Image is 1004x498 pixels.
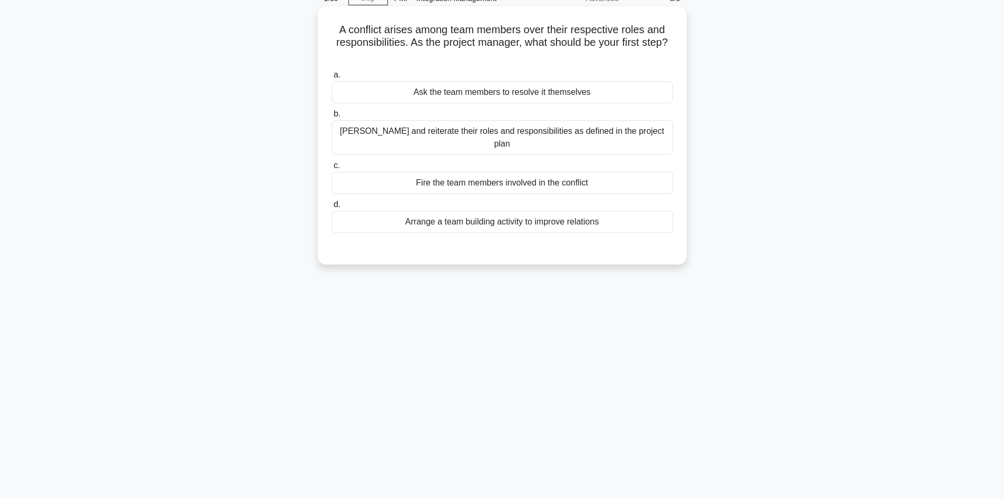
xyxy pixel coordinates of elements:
span: c. [334,161,340,170]
div: [PERSON_NAME] and reiterate their roles and responsibilities as defined in the project plan [332,120,673,155]
div: Arrange a team building activity to improve relations [332,211,673,233]
div: Fire the team members involved in the conflict [332,172,673,194]
div: Ask the team members to resolve it themselves [332,81,673,103]
span: b. [334,109,340,118]
h5: A conflict arises among team members over their respective roles and responsibilities. As the pro... [330,23,674,62]
span: d. [334,200,340,209]
span: a. [334,70,340,79]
